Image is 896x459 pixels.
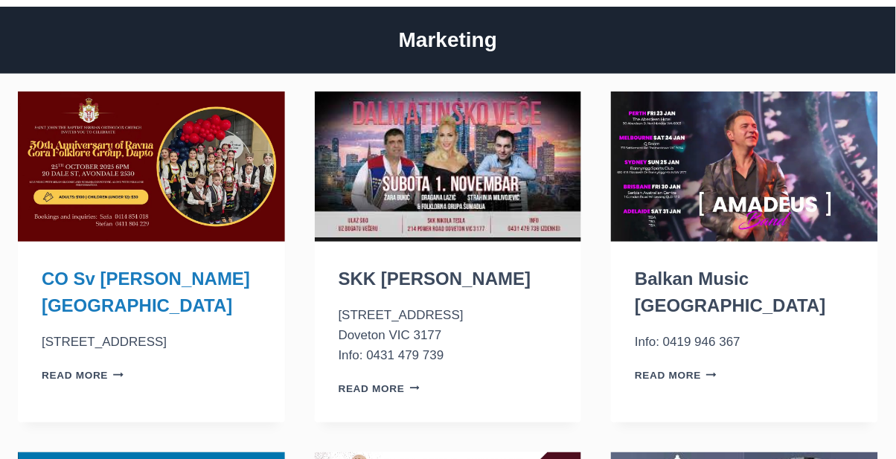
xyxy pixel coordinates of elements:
[339,269,531,289] a: SKK [PERSON_NAME]
[42,269,250,315] a: CO Sv [PERSON_NAME] [GEOGRAPHIC_DATA]
[18,92,285,242] img: CO Sv Jovan Krstitelj Dapto NSW
[339,383,420,394] a: Read More
[635,370,717,381] a: Read More
[42,332,261,352] p: [STREET_ADDRESS]
[611,92,878,242] img: Balkan Music Australia
[635,269,825,315] a: Balkan Music [GEOGRAPHIC_DATA]
[315,92,582,242] img: SKK Nikola Tesla
[42,370,124,381] a: Read More
[635,332,854,352] p: Info: 0419 946 367
[18,25,878,56] h2: Marketing
[339,305,558,366] p: [STREET_ADDRESS] Doveton VIC 3177 Info: 0431 479 739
